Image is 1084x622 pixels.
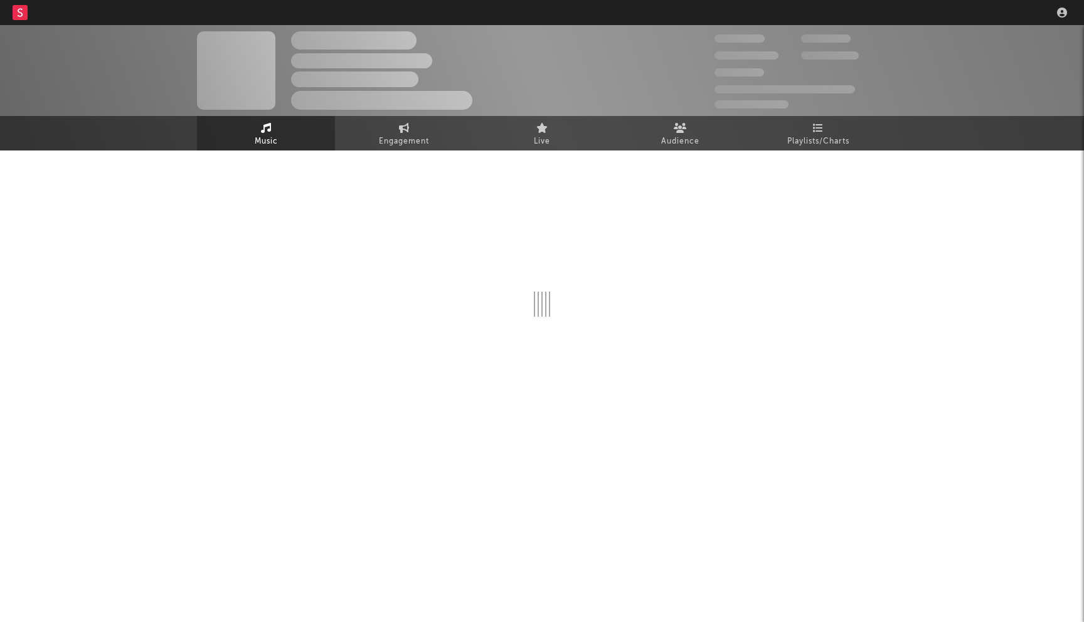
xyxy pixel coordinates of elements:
[473,116,611,150] a: Live
[335,116,473,150] a: Engagement
[379,134,429,149] span: Engagement
[801,51,859,60] span: 1,000,000
[715,34,765,43] span: 300,000
[787,134,849,149] span: Playlists/Charts
[534,134,550,149] span: Live
[715,51,778,60] span: 50,000,000
[749,116,887,150] a: Playlists/Charts
[715,100,789,108] span: Jump Score: 85.0
[801,34,851,43] span: 100,000
[715,68,764,76] span: 100,000
[255,134,278,149] span: Music
[197,116,335,150] a: Music
[661,134,699,149] span: Audience
[611,116,749,150] a: Audience
[715,85,855,93] span: 50,000,000 Monthly Listeners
